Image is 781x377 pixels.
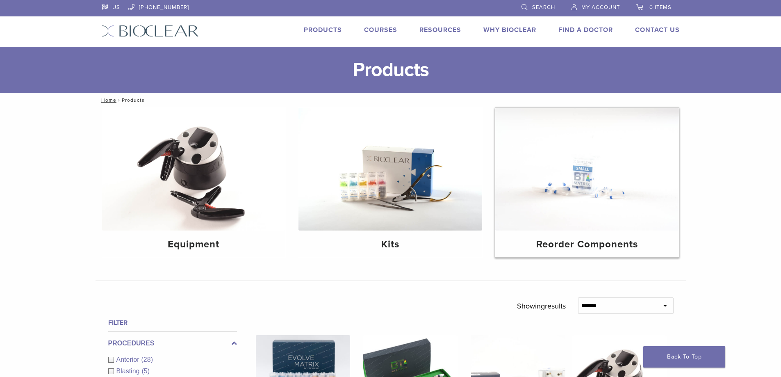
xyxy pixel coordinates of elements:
[298,108,482,257] a: Kits
[116,368,142,375] span: Blasting
[116,356,141,363] span: Anterior
[102,108,286,257] a: Equipment
[517,297,566,315] p: Showing results
[304,26,342,34] a: Products
[108,318,237,328] h4: Filter
[102,25,199,37] img: Bioclear
[141,356,153,363] span: (28)
[635,26,680,34] a: Contact Us
[116,98,122,102] span: /
[102,108,286,231] img: Equipment
[419,26,461,34] a: Resources
[305,237,476,252] h4: Kits
[364,26,397,34] a: Courses
[109,237,279,252] h4: Equipment
[558,26,613,34] a: Find A Doctor
[141,368,150,375] span: (5)
[502,237,672,252] h4: Reorder Components
[99,97,116,103] a: Home
[643,346,725,368] a: Back To Top
[532,4,555,11] span: Search
[495,108,679,231] img: Reorder Components
[483,26,536,34] a: Why Bioclear
[581,4,620,11] span: My Account
[649,4,672,11] span: 0 items
[495,108,679,257] a: Reorder Components
[96,93,686,107] nav: Products
[298,108,482,231] img: Kits
[108,338,237,348] label: Procedures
